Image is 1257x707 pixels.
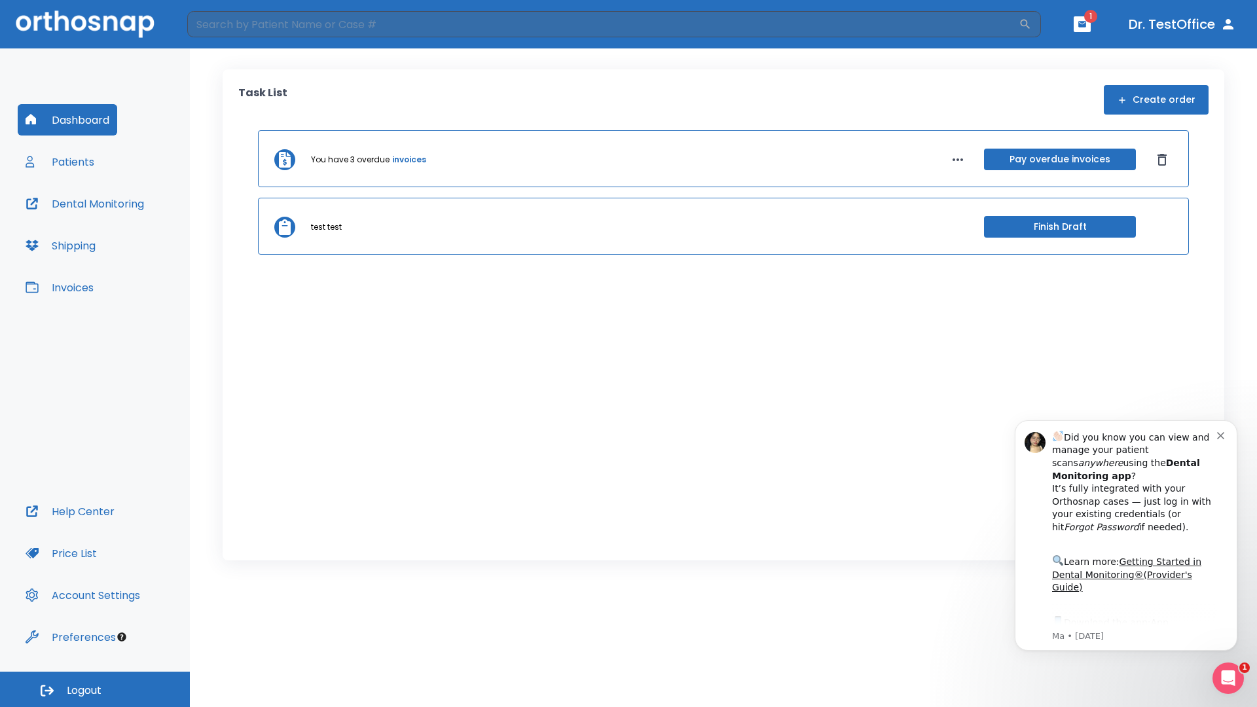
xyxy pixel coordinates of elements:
[187,11,1019,37] input: Search by Patient Name or Case #
[116,631,128,643] div: Tooltip anchor
[1084,10,1097,23] span: 1
[18,621,124,653] button: Preferences
[311,154,390,166] p: You have 3 overdue
[1152,149,1173,170] button: Dismiss
[1239,662,1250,673] span: 1
[18,579,148,611] button: Account Settings
[392,154,426,166] a: invoices
[238,85,287,115] p: Task List
[16,10,155,37] img: Orthosnap
[984,216,1136,238] button: Finish Draft
[995,404,1257,700] iframe: Intercom notifications message
[18,496,122,527] button: Help Center
[1104,85,1209,115] button: Create order
[1212,662,1244,694] iframe: Intercom live chat
[67,683,101,698] span: Logout
[1123,12,1241,36] button: Dr. TestOffice
[18,104,117,136] button: Dashboard
[18,537,105,569] button: Price List
[18,188,152,219] button: Dental Monitoring
[18,230,103,261] button: Shipping
[18,272,101,303] button: Invoices
[18,146,102,177] button: Patients
[311,221,342,233] p: test test
[984,149,1136,170] button: Pay overdue invoices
